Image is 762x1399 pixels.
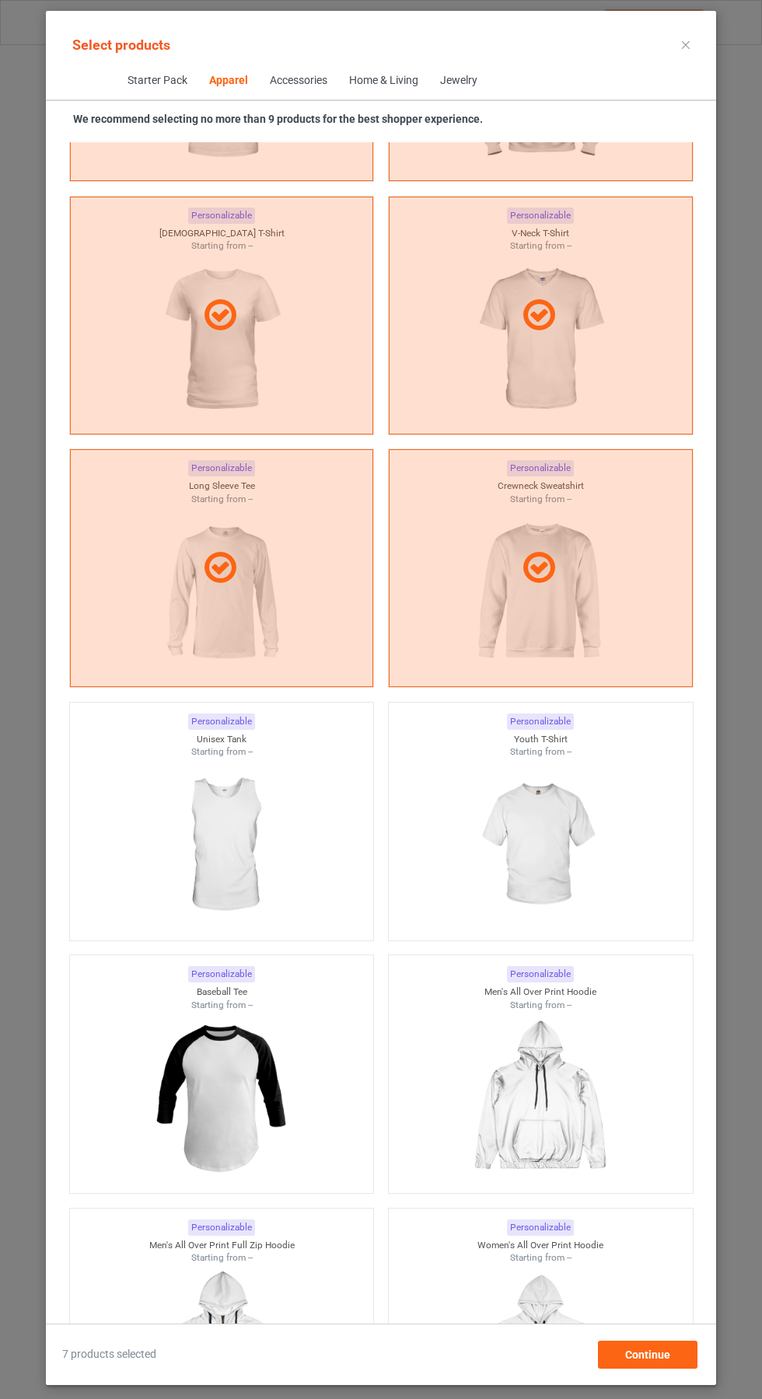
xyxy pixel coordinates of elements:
[70,999,374,1012] div: Starting from --
[507,1219,574,1236] div: Personalizable
[72,37,170,53] span: Select products
[188,1219,255,1236] div: Personalizable
[152,759,291,933] img: regular.jpg
[152,1011,291,1185] img: regular.jpg
[389,999,693,1012] div: Starting from --
[116,62,197,99] span: Starter Pack
[188,966,255,982] div: Personalizable
[208,73,247,89] div: Apparel
[389,986,693,999] div: Men's All Over Print Hoodie
[470,1011,610,1185] img: regular.jpg
[348,73,418,89] div: Home & Living
[507,713,574,730] div: Personalizable
[389,733,693,746] div: Youth T-Shirt
[507,966,574,982] div: Personalizable
[62,1347,156,1362] span: 7 products selected
[389,745,693,759] div: Starting from --
[625,1348,670,1361] span: Continue
[70,986,374,999] div: Baseball Tee
[389,1251,693,1265] div: Starting from --
[269,73,327,89] div: Accessories
[470,759,610,933] img: regular.jpg
[73,113,483,125] strong: We recommend selecting no more than 9 products for the best shopper experience.
[389,1239,693,1252] div: Women's All Over Print Hoodie
[598,1341,697,1369] div: Continue
[188,713,255,730] div: Personalizable
[70,1251,374,1265] div: Starting from --
[439,73,477,89] div: Jewelry
[70,733,374,746] div: Unisex Tank
[70,1239,374,1252] div: Men's All Over Print Full Zip Hoodie
[70,745,374,759] div: Starting from --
